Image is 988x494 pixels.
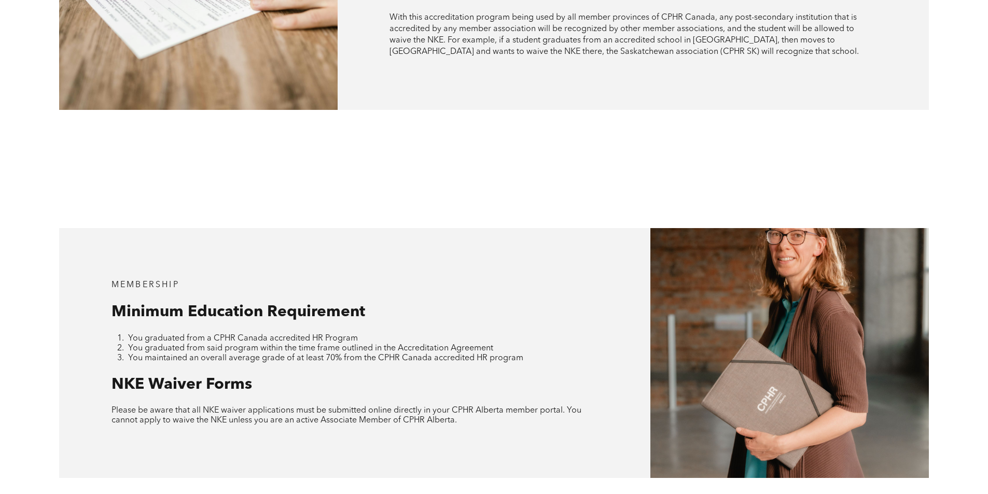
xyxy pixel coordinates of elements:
[128,354,523,362] span: You maintained an overall average grade of at least 70% from the CPHR Canada accredited HR program
[389,13,859,56] span: With this accreditation program being used by all member provinces of CPHR Canada, any post-secon...
[128,344,493,352] span: You graduated from said program within the time frame outlined in the Accreditation Agreement
[128,334,358,343] span: You graduated from a CPHR Canada accredited HR Program
[112,377,252,392] span: NKE Waiver Forms
[112,304,365,320] span: Minimum Education Requirement
[112,281,179,289] span: MEMBERSHIP
[112,406,581,425] span: Please be aware that all NKE waiver applications must be submitted online directly in your CPHR A...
